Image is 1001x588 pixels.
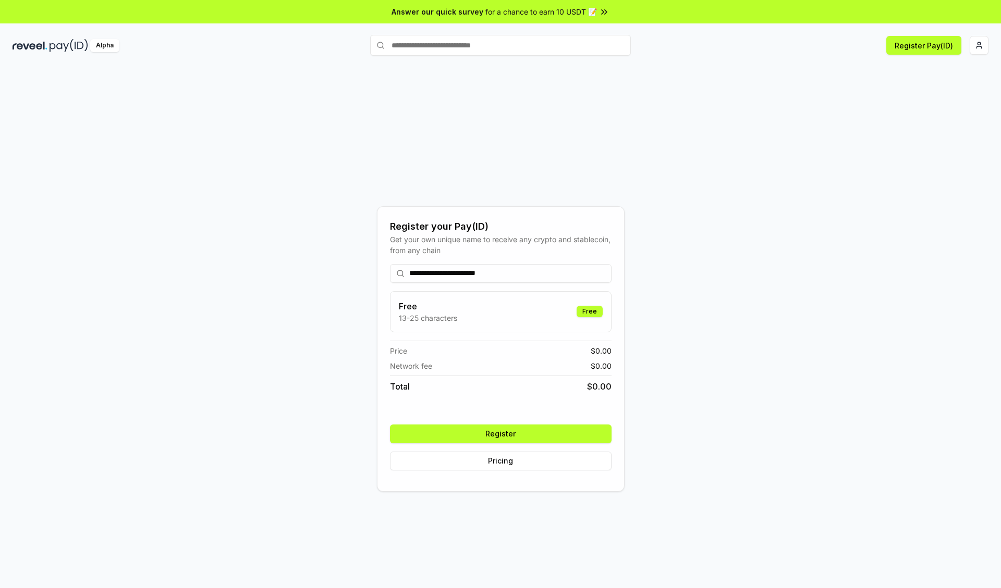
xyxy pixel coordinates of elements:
[90,39,119,52] div: Alpha
[591,360,612,371] span: $ 0.00
[50,39,88,52] img: pay_id
[390,345,407,356] span: Price
[591,345,612,356] span: $ 0.00
[390,380,410,393] span: Total
[886,36,961,55] button: Register Pay(ID)
[392,6,483,17] span: Answer our quick survey
[587,380,612,393] span: $ 0.00
[13,39,47,52] img: reveel_dark
[577,306,603,317] div: Free
[390,424,612,443] button: Register
[485,6,597,17] span: for a chance to earn 10 USDT 📝
[399,300,457,312] h3: Free
[390,452,612,470] button: Pricing
[390,360,432,371] span: Network fee
[399,312,457,323] p: 13-25 characters
[390,234,612,256] div: Get your own unique name to receive any crypto and stablecoin, from any chain
[390,219,612,234] div: Register your Pay(ID)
